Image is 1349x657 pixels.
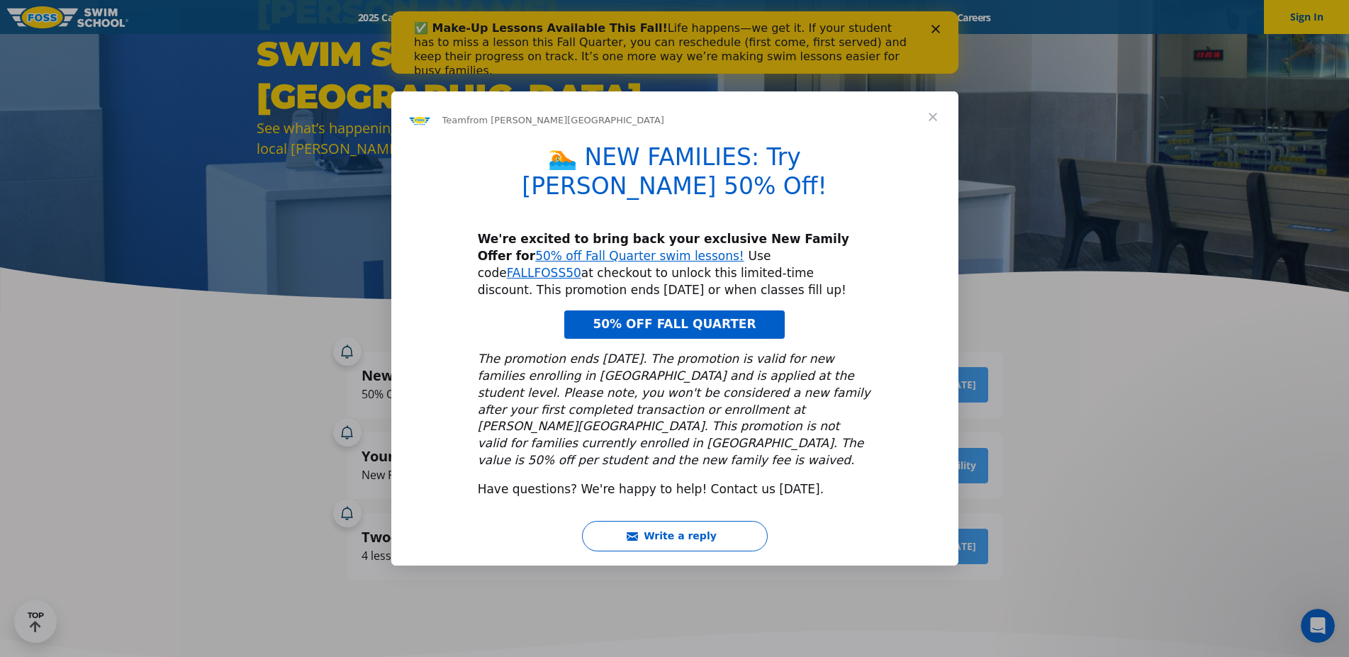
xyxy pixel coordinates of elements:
[478,481,872,498] div: Have questions? We're happy to help! Contact us [DATE].
[466,115,664,125] span: from [PERSON_NAME][GEOGRAPHIC_DATA]
[739,249,744,263] a: !
[564,310,784,339] a: 50% OFF FALL QUARTER
[478,352,871,467] i: The promotion ends [DATE]. The promotion is valid for new families enrolling in [GEOGRAPHIC_DATA]...
[582,521,768,551] button: Write a reply
[23,10,522,67] div: Life happens—we get it. If your student has to miss a lesson this Fall Quarter, you can reschedul...
[408,108,431,131] img: Profile image for Team
[507,266,581,280] a: FALLFOSS50
[442,115,466,125] span: Team
[540,13,554,21] div: Close
[23,10,276,23] b: ✅ Make-Up Lessons Available This Fall!
[478,231,872,298] div: Use code at checkout to unlock this limited-time discount. This promotion ends [DATE] or when cla...
[593,317,756,331] span: 50% OFF FALL QUARTER
[478,232,849,263] b: We're excited to bring back your exclusive New Family Offer for
[907,91,958,142] span: Close
[535,249,739,263] a: 50% off Fall Quarter swim lessons
[478,143,872,210] h1: 🏊 NEW FAMILIES: Try [PERSON_NAME] 50% Off!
